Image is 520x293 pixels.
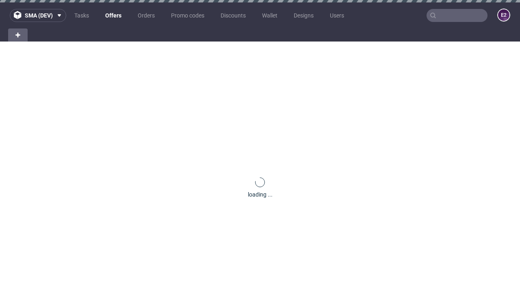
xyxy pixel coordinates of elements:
[216,9,251,22] a: Discounts
[166,9,209,22] a: Promo codes
[289,9,318,22] a: Designs
[248,190,273,199] div: loading ...
[69,9,94,22] a: Tasks
[100,9,126,22] a: Offers
[133,9,160,22] a: Orders
[25,13,53,18] span: sma (dev)
[325,9,349,22] a: Users
[498,9,509,21] figcaption: e2
[10,9,66,22] button: sma (dev)
[257,9,282,22] a: Wallet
